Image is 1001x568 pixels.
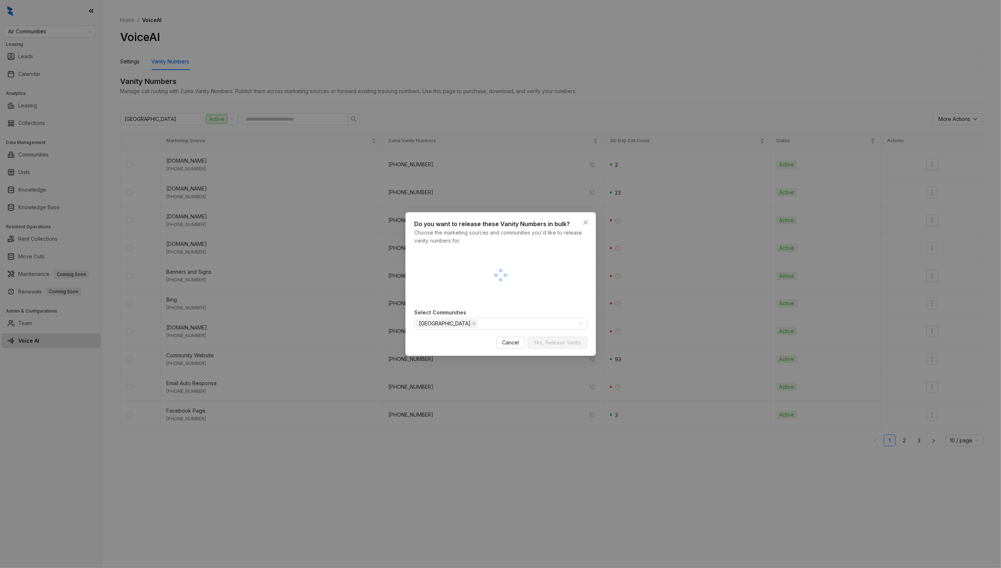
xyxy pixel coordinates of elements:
div: Do you want to release these Vanity Numbers in bulk? [414,220,587,229]
span: Wexford Village [416,319,478,328]
button: Yes, Release Vanity [528,337,587,348]
div: Select Communities [414,309,466,318]
span: Cancel [502,339,519,347]
span: close [472,322,476,325]
span: close [583,220,589,225]
button: Cancel [496,337,525,348]
div: Choose the marketing sources and communities you'd like to release vanity numbers for. [414,229,587,245]
button: Close [580,217,592,228]
span: [GEOGRAPHIC_DATA] [419,320,471,328]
